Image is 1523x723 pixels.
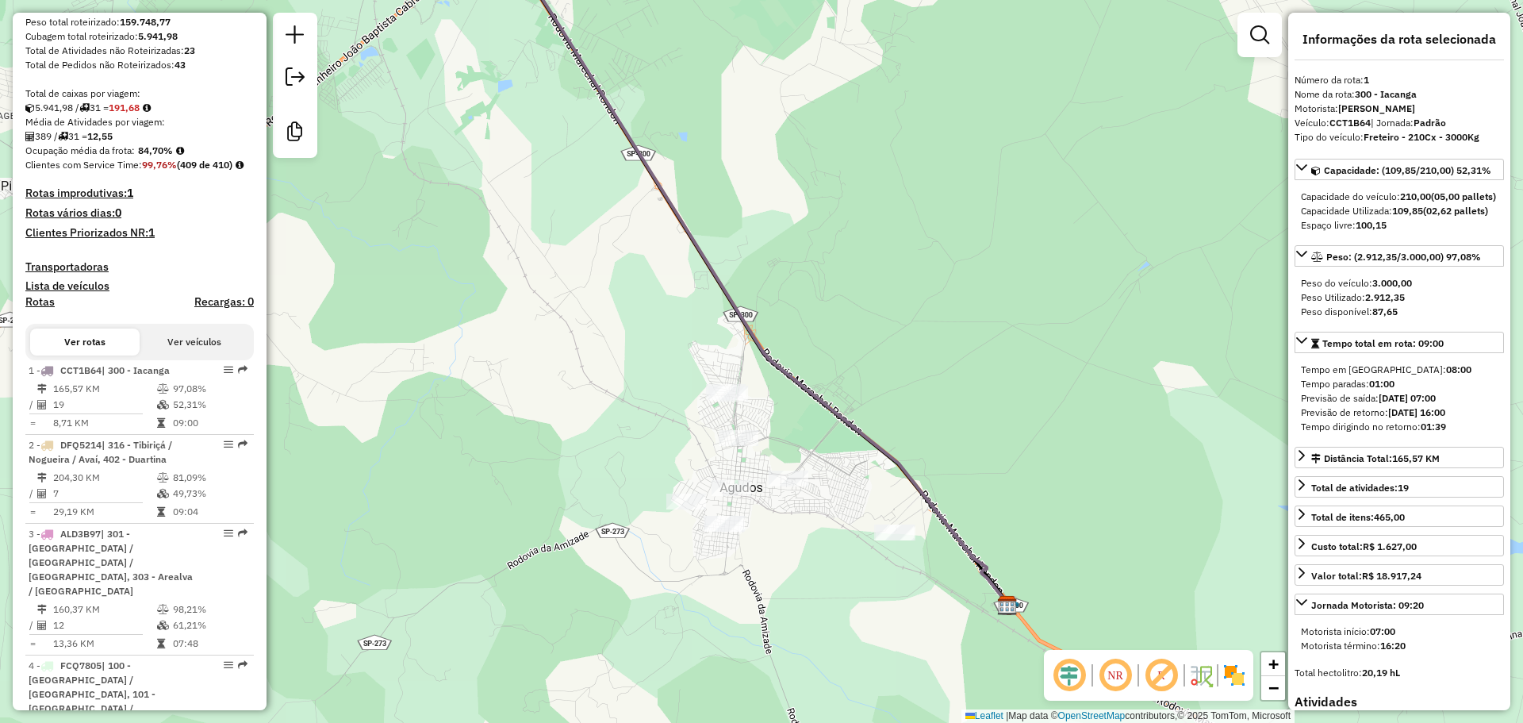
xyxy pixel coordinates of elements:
strong: 210,00 [1400,190,1431,202]
span: DFQ5214 [60,439,102,451]
strong: 1 [127,186,133,200]
td: 97,08% [172,381,247,397]
td: 09:00 [172,415,247,431]
strong: 08:00 [1446,363,1471,375]
i: Tempo total em rota [157,418,165,428]
a: Exportar sessão [279,61,311,97]
span: | Jornada: [1371,117,1446,129]
h4: Lista de veículos [25,279,254,293]
a: Criar modelo [279,116,311,152]
strong: 5.941,98 [138,30,178,42]
i: Total de rotas [58,132,68,141]
div: Motorista término: [1301,639,1498,653]
span: 165,57 KM [1392,452,1440,464]
em: Rotas cross docking consideradas [236,160,244,170]
div: Atividade não roteirizada - SANDRI e SANDRI REST [874,525,914,540]
div: Veículo: [1295,116,1504,130]
strong: (05,00 pallets) [1431,190,1496,202]
div: Total hectolitro: [1295,666,1504,680]
i: Distância Total [37,605,47,614]
td: 19 [52,397,156,413]
i: Total de Atividades [37,621,47,630]
h4: Rotas vários dias: [25,206,254,220]
div: Atividade não roteirizada - ANDRE GUIMARaES JUNIOR [769,471,808,486]
div: Tempo paradas: [1301,377,1498,391]
div: Média de Atividades por viagem: [25,115,254,129]
strong: 100,15 [1356,219,1387,231]
h4: Atividades [1295,694,1504,710]
i: Total de Atividades [25,132,35,141]
em: Rota exportada [238,529,247,538]
a: Nova sessão e pesquisa [279,19,311,55]
td: 7 [52,486,156,502]
td: 07:48 [172,636,247,652]
em: Opções [224,365,233,375]
i: Cubagem total roteirizado [25,103,35,113]
td: 52,31% [172,397,247,413]
a: Total de atividades:19 [1295,476,1504,498]
strong: (409 de 410) [177,159,232,171]
a: Capacidade: (109,85/210,00) 52,31% [1295,159,1504,180]
strong: 01:00 [1369,378,1394,390]
span: CCT1B64 [60,364,102,376]
div: 389 / 31 = [25,129,254,144]
div: Capacidade do veículo: [1301,190,1498,204]
div: Peso total roteirizado: [25,15,254,29]
div: Tempo total em rota: 09:00 [1295,356,1504,440]
i: Total de rotas [79,103,90,113]
div: Capacidade: (109,85/210,00) 52,31% [1295,183,1504,239]
h4: Transportadoras [25,260,254,274]
a: Valor total:R$ 18.917,24 [1295,564,1504,586]
em: Rota exportada [238,365,247,375]
div: Jornada Motorista: 09:20 [1311,598,1424,613]
td: = [29,504,36,520]
span: Total de atividades: [1311,482,1409,494]
div: Espaço livre: [1301,218,1498,233]
a: Custo total:R$ 1.627,00 [1295,535,1504,556]
span: 2 - [29,439,172,465]
i: Total de Atividades [37,489,47,498]
strong: 109,85 [1392,205,1423,217]
strong: 159.748,77 [120,16,171,28]
td: = [29,415,36,431]
i: Total de Atividades [37,400,47,410]
img: Fluxo de ruas [1188,663,1214,688]
a: Tempo total em rota: 09:00 [1295,332,1504,353]
td: / [29,397,36,413]
div: 5.941,98 / 31 = [25,101,254,115]
div: Jornada Motorista: 09:20 [1295,618,1504,660]
span: Tempo total em rota: 09:00 [1322,337,1444,349]
i: % de utilização do peso [157,384,169,394]
h4: Informações da rota selecionada [1295,32,1504,47]
div: Total de caixas por viagem: [25,87,254,101]
div: Nome da rota: [1295,87,1504,102]
strong: R$ 1.627,00 [1363,540,1417,552]
strong: Padrão [1414,117,1446,129]
strong: 1 [148,225,155,240]
span: − [1268,678,1279,698]
div: Valor total: [1311,569,1421,583]
i: % de utilização da cubagem [157,400,169,410]
i: % de utilização do peso [157,605,169,614]
a: OpenStreetMap [1058,710,1126,721]
strong: [PERSON_NAME] [1338,102,1415,114]
h4: Rotas improdutivas: [25,187,254,200]
td: 204,30 KM [52,470,156,486]
div: Atividade não roteirizada - 59.582.191 VIVIANE ALVES [708,386,748,402]
td: 165,57 KM [52,381,156,397]
span: Ocultar deslocamento [1050,656,1088,694]
div: Custo total: [1311,540,1417,554]
div: Cubagem total roteirizado: [25,29,254,44]
strong: 16:20 [1380,640,1406,652]
strong: 12,55 [87,130,113,142]
div: Atividade não roteirizada - JRS RAMOS INFORMATIC [719,430,758,446]
div: Capacidade Utilizada: [1301,204,1498,218]
td: 13,36 KM [52,636,156,652]
span: FCQ7805 [60,660,102,671]
em: Média calculada utilizando a maior ocupação (%Peso ou %Cubagem) de cada rota da sessão. Rotas cro... [176,146,184,156]
strong: 0 [115,206,121,220]
i: % de utilização da cubagem [157,621,169,630]
a: Distância Total:165,57 KM [1295,447,1504,468]
td: 61,21% [172,617,247,633]
em: Opções [224,660,233,670]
